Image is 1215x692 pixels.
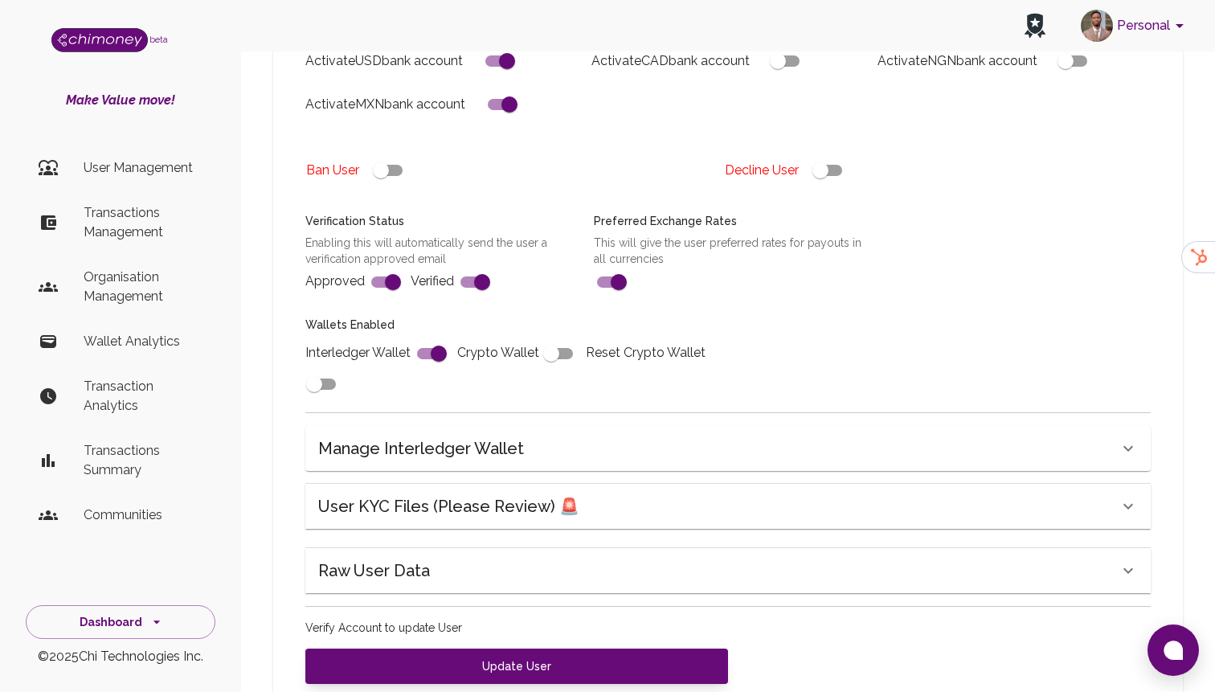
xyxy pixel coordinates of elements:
button: Open chat window [1147,624,1199,676]
p: Verify Account to update User [305,620,728,636]
p: This will give the user preferred rates for payouts in all currencies [594,235,863,267]
p: Organisation Management [84,268,202,306]
div: Raw User Data [305,548,1151,593]
h6: Preferred Exchange Rates [594,213,863,231]
div: Interledger Wallet Crypto Wallet Reset Crypto Wallet [286,297,718,399]
div: User KYC Files (Please Review) 🚨 [305,484,1151,529]
h6: User KYC Files (Please Review) 🚨 [318,493,579,519]
img: Logo [51,28,148,52]
img: avatar [1081,10,1113,42]
p: Ban User [306,161,359,180]
div: Approved Verified [286,194,575,297]
h6: Activate NGN bank account [877,50,1037,72]
p: Transactions Management [84,203,202,242]
h6: Activate MXN bank account [305,93,465,116]
p: Enabling this will automatically send the user a verification approved email [305,235,575,267]
div: Manage Interledger Wallet [305,426,1151,471]
p: Decline User [725,161,799,180]
p: Transaction Analytics [84,377,202,416]
span: beta [149,35,168,44]
p: Communities [84,506,202,525]
p: Transactions Summary [84,441,202,480]
h6: Activate USD bank account [305,50,463,72]
h6: Verification Status [305,213,575,231]
h6: Wallets Enabled [305,317,718,334]
h6: Manage Interledger Wallet [318,436,524,461]
button: Dashboard [26,605,215,640]
h6: Raw User Data [318,558,430,583]
p: Wallet Analytics [84,332,202,351]
button: Update User [305,649,728,684]
h6: Activate CAD bank account [591,50,750,72]
p: User Management [84,158,202,178]
button: account of current user [1074,5,1196,47]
